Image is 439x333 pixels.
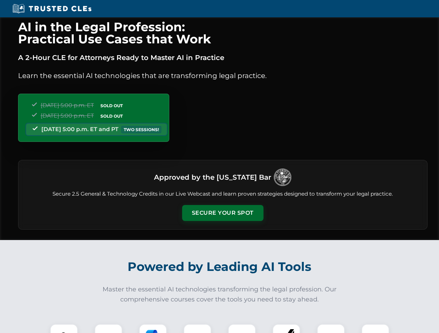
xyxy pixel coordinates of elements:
h2: Powered by Leading AI Tools [27,255,412,279]
h1: AI in the Legal Profession: Practical Use Cases that Work [18,21,428,45]
span: SOLD OUT [98,112,125,120]
p: Learn the essential AI technologies that are transforming legal practice. [18,70,428,81]
p: A 2-Hour CLE for Attorneys Ready to Master AI in Practice [18,52,428,63]
img: Logo [274,169,291,186]
button: Secure Your Spot [182,205,263,221]
span: [DATE] 5:00 p.m. ET [41,112,94,119]
p: Master the essential AI technologies transforming the legal profession. Our comprehensive courses... [98,284,341,305]
span: SOLD OUT [98,102,125,109]
img: Trusted CLEs [10,3,94,14]
span: [DATE] 5:00 p.m. ET [41,102,94,109]
p: Secure 2.5 General & Technology Credits in our Live Webcast and learn proven strategies designed ... [27,190,419,198]
h3: Approved by the [US_STATE] Bar [154,171,271,183]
